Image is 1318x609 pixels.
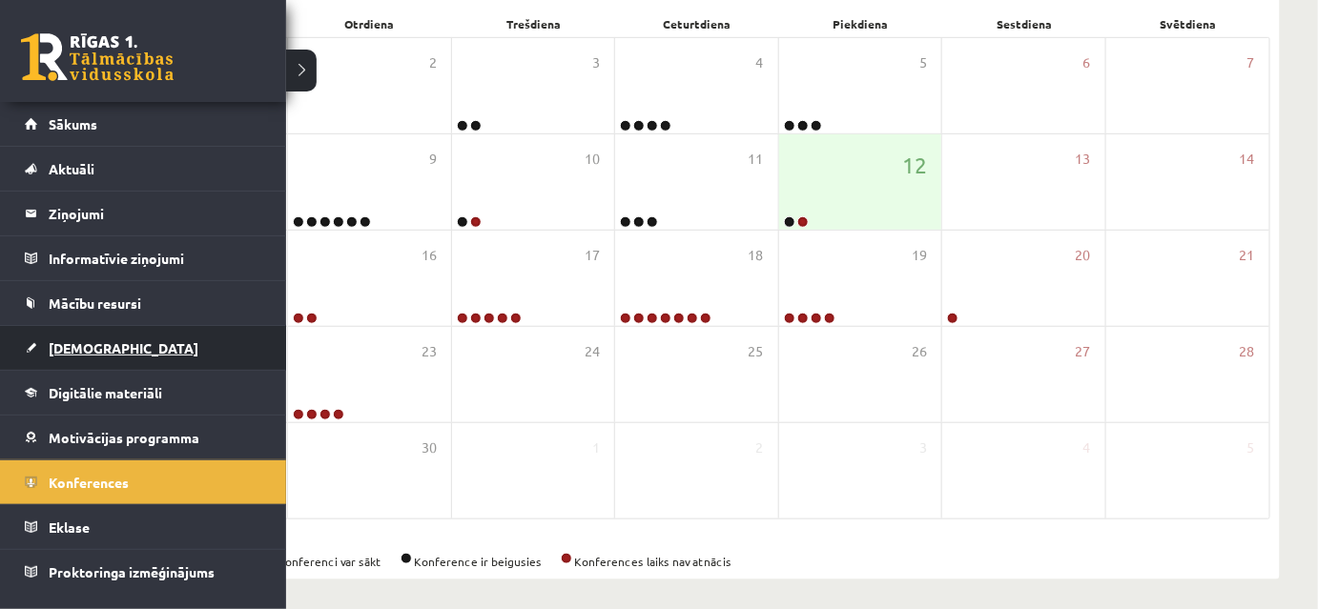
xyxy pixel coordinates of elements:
[585,149,600,170] span: 10
[902,149,927,181] span: 12
[779,10,943,37] div: Piekdiena
[288,10,452,37] div: Otrdiena
[49,294,141,312] span: Mācību resursi
[1247,52,1255,73] span: 7
[615,10,779,37] div: Ceturtdiena
[25,416,262,459] a: Motivācijas programma
[1076,245,1091,266] span: 20
[49,474,129,491] span: Konferences
[1083,52,1091,73] span: 6
[25,550,262,594] a: Proktoringa izmēģinājums
[49,115,97,132] span: Sākums
[21,33,174,81] a: Rīgas 1. Tālmācības vidusskola
[592,52,600,73] span: 3
[1247,437,1255,458] span: 5
[49,563,215,580] span: Proktoringa izmēģinājums
[1106,10,1270,37] div: Svētdiena
[585,341,600,362] span: 24
[49,192,262,235] legend: Ziņojumi
[429,52,437,73] span: 2
[1240,341,1255,362] span: 28
[124,553,1270,570] div: Konference ir aktīva Konferenci var sākt Konference ir beigusies Konferences laiks nav atnācis
[1076,149,1091,170] span: 13
[49,339,198,356] span: [DEMOGRAPHIC_DATA]
[943,10,1107,37] div: Sestdiena
[451,10,615,37] div: Trešdiena
[49,384,162,401] span: Digitālie materiāli
[429,149,437,170] span: 9
[25,147,262,191] a: Aktuāli
[49,160,94,177] span: Aktuāli
[49,236,262,280] legend: Informatīvie ziņojumi
[25,192,262,235] a: Ziņojumi
[749,245,764,266] span: 18
[422,437,437,458] span: 30
[585,245,600,266] span: 17
[25,371,262,415] a: Digitālie materiāli
[25,236,262,280] a: Informatīvie ziņojumi
[749,149,764,170] span: 11
[422,245,437,266] span: 16
[912,341,927,362] span: 26
[756,52,764,73] span: 4
[1240,245,1255,266] span: 21
[422,341,437,362] span: 23
[25,326,262,370] a: [DEMOGRAPHIC_DATA]
[919,52,927,73] span: 5
[1076,341,1091,362] span: 27
[592,437,600,458] span: 1
[49,518,90,536] span: Eklase
[25,505,262,549] a: Eklase
[1083,437,1091,458] span: 4
[912,245,927,266] span: 19
[25,102,262,146] a: Sākums
[756,437,764,458] span: 2
[1240,149,1255,170] span: 14
[49,429,199,446] span: Motivācijas programma
[25,460,262,504] a: Konferences
[749,341,764,362] span: 25
[25,281,262,325] a: Mācību resursi
[919,437,927,458] span: 3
